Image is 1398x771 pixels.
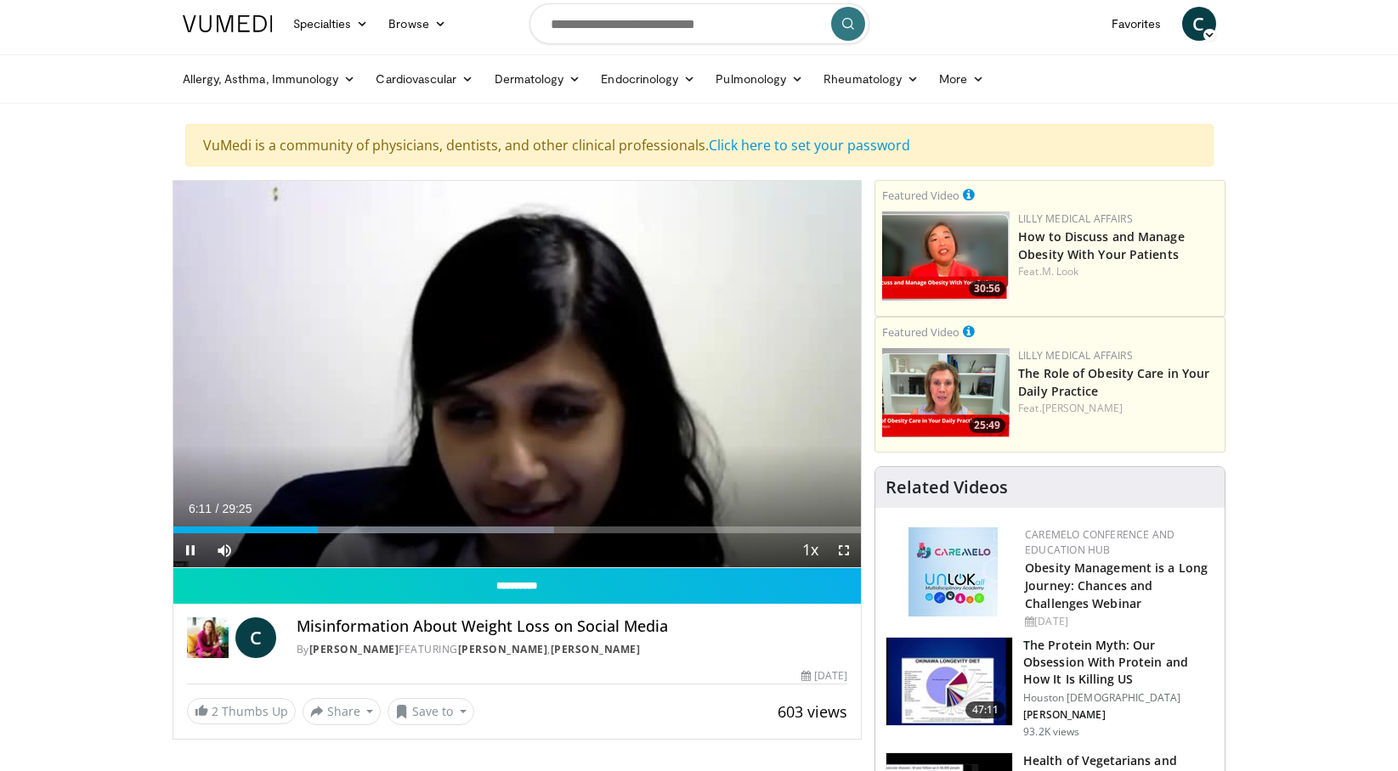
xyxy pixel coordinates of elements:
a: [PERSON_NAME] [458,642,548,656]
a: Lilly Medical Affairs [1018,211,1133,226]
h3: The Protein Myth: Our Obsession With Protein and How It Is Killing US [1023,637,1214,688]
img: e1208b6b-349f-4914-9dd7-f97803bdbf1d.png.150x105_q85_crop-smart_upscale.png [882,348,1010,437]
small: Featured Video [882,324,959,340]
a: 25:49 [882,348,1010,437]
p: 93.2K views [1023,725,1079,739]
p: Houston [DEMOGRAPHIC_DATA] [1023,691,1214,705]
a: CaReMeLO Conference and Education Hub [1025,527,1174,557]
img: b7b8b05e-5021-418b-a89a-60a270e7cf82.150x105_q85_crop-smart_upscale.jpg [886,638,1012,726]
img: VuMedi Logo [183,15,273,32]
a: C [235,617,276,658]
a: Cardiovascular [365,62,484,96]
p: [PERSON_NAME] [1023,708,1214,722]
a: [PERSON_NAME] [309,642,399,656]
a: More [929,62,994,96]
div: Feat. [1018,264,1218,279]
div: Feat. [1018,401,1218,416]
a: M. Look [1042,264,1079,279]
h4: Related Videos [886,477,1008,498]
small: Featured Video [882,188,959,203]
a: 30:56 [882,211,1010,301]
div: [DATE] [1025,614,1211,629]
a: Favorites [1101,7,1172,41]
a: 47:11 The Protein Myth: Our Obsession With Protein and How It Is Killing US Houston [DEMOGRAPHIC_... [886,637,1214,739]
a: Lilly Medical Affairs [1018,348,1133,363]
a: Dermatology [484,62,591,96]
span: 603 views [778,701,847,722]
h4: Misinformation About Weight Loss on Social Media [297,617,847,636]
a: Click here to set your password [709,136,910,155]
span: 29:25 [222,502,252,515]
a: 2 Thumbs Up [187,698,296,724]
a: Endocrinology [591,62,705,96]
a: Browse [378,7,456,41]
a: [PERSON_NAME] [1042,401,1123,415]
button: Playback Rate [793,533,827,567]
img: 45df64a9-a6de-482c-8a90-ada250f7980c.png.150x105_q85_autocrop_double_scale_upscale_version-0.2.jpg [908,527,998,616]
a: The Role of Obesity Care in Your Daily Practice [1018,365,1209,399]
a: Obesity Management is a Long Journey: Chances and Challenges Webinar [1025,560,1208,611]
span: 25:49 [969,418,1005,433]
button: Pause [173,533,207,567]
span: / [216,502,219,515]
a: How to Discuss and Manage Obesity With Your Patients [1018,228,1185,262]
img: Dr. Carolynn Francavilla [187,617,229,658]
input: Search topics, interventions [529,3,869,44]
video-js: Video Player [173,181,862,568]
button: Share [303,698,382,725]
a: Pulmonology [705,62,813,96]
a: [PERSON_NAME] [551,642,641,656]
button: Mute [207,533,241,567]
a: Specialties [283,7,379,41]
span: 30:56 [969,281,1005,296]
button: Fullscreen [827,533,861,567]
span: 6:11 [189,502,212,515]
span: 47:11 [965,701,1006,718]
img: c98a6a29-1ea0-4bd5-8cf5-4d1e188984a7.png.150x105_q85_crop-smart_upscale.png [882,211,1010,301]
div: [DATE] [801,668,847,684]
a: Allergy, Asthma, Immunology [173,62,366,96]
div: VuMedi is a community of physicians, dentists, and other clinical professionals. [185,124,1214,166]
div: Progress Bar [173,526,862,533]
span: 2 [212,703,218,719]
a: Rheumatology [813,62,929,96]
a: C [1182,7,1216,41]
div: By FEATURING , [297,642,847,657]
button: Save to [388,698,474,725]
